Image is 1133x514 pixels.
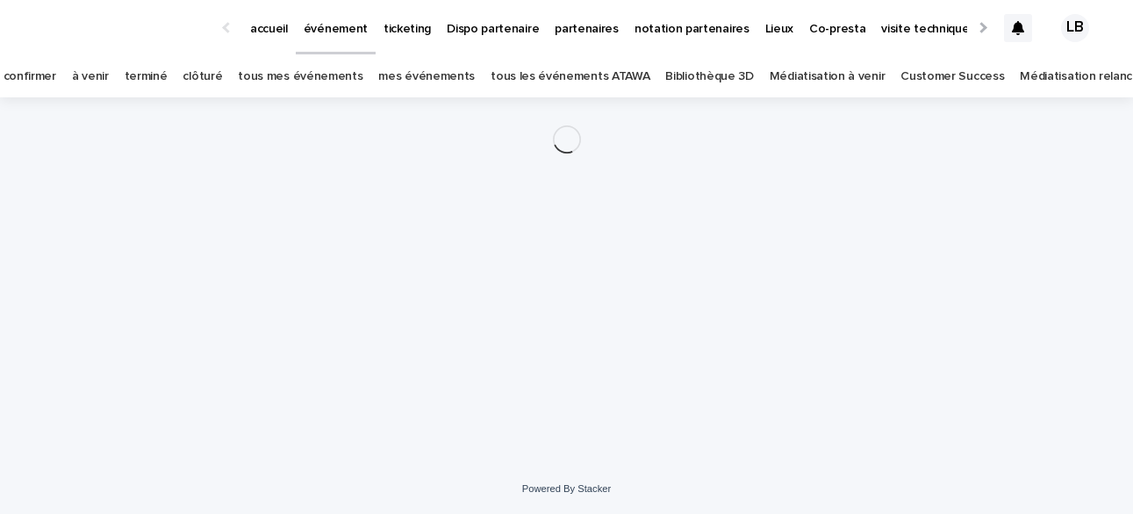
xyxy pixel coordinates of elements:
[35,11,205,46] img: Ls34BcGeRexTGTNfXpUC
[1061,14,1089,42] div: LB
[665,56,753,97] a: Bibliothèque 3D
[522,483,611,494] a: Powered By Stacker
[238,56,362,97] a: tous mes événements
[491,56,649,97] a: tous les événements ATAWA
[900,56,1004,97] a: Customer Success
[125,56,168,97] a: terminé
[72,56,109,97] a: à venir
[183,56,222,97] a: clôturé
[770,56,886,97] a: Médiatisation à venir
[378,56,475,97] a: mes événements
